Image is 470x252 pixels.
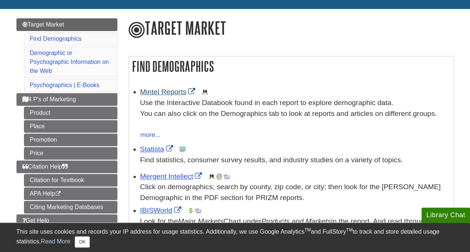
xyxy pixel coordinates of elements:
img: Demographics [202,89,208,95]
i: Products and Markets [261,217,331,225]
a: Product [24,107,117,119]
a: Link opens in new window [140,145,175,153]
a: Find Demographics [30,36,82,42]
i: This link opens in a new window [55,191,61,196]
img: Industry Report [224,173,230,179]
a: Demographic or Psychographic Information on the Web [30,50,109,74]
a: Promotion [24,133,117,146]
span: Get Help [22,217,49,224]
a: Citing Marketing Databases [24,201,117,213]
a: Link opens in new window [140,206,183,214]
div: Click on demographics; search by county, zip code, or city; then look for the [PERSON_NAME] Demog... [140,182,450,203]
span: Target Market [22,21,64,28]
p: Find statistics, consumer survey results, and industry studies on a variety of topics. [140,155,450,166]
div: Look for the Chart under in the report. And read through the section below the chart. [140,216,450,238]
a: Link opens in new window [140,172,204,180]
a: Get Help [16,214,117,227]
a: Read More [41,238,70,245]
span: 4 P's of Marketing [22,96,76,102]
img: Company Information [216,173,222,179]
sup: TM [304,227,311,233]
button: Library Chat [421,208,470,223]
button: more... [140,130,161,140]
h1: Target Market [129,18,454,39]
img: Statistics [179,146,185,152]
span: Citation Help [22,163,68,170]
button: Close [75,236,89,248]
i: Major Markets [178,217,224,225]
a: Citation Help [16,160,117,173]
img: Financial Report [188,208,194,213]
img: Industry Report [195,208,201,213]
div: This site uses cookies and records your IP address for usage statistics. Additionally, we use Goo... [16,227,454,248]
a: Psychographics | E-Books [30,82,99,88]
a: Place [24,120,117,133]
a: Price [24,147,117,160]
div: Use the Interactive Databook found in each report to explore demographic data. You can also click... [140,98,450,130]
a: Link opens in new window [140,88,197,96]
a: 4 P's of Marketing [16,93,117,106]
a: APA Help [24,187,117,200]
h2: Find Demographics [129,56,454,76]
img: Demographics [209,173,215,179]
a: Citation for Textbook [24,174,117,187]
sup: TM [346,227,353,233]
a: Target Market [16,18,117,31]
